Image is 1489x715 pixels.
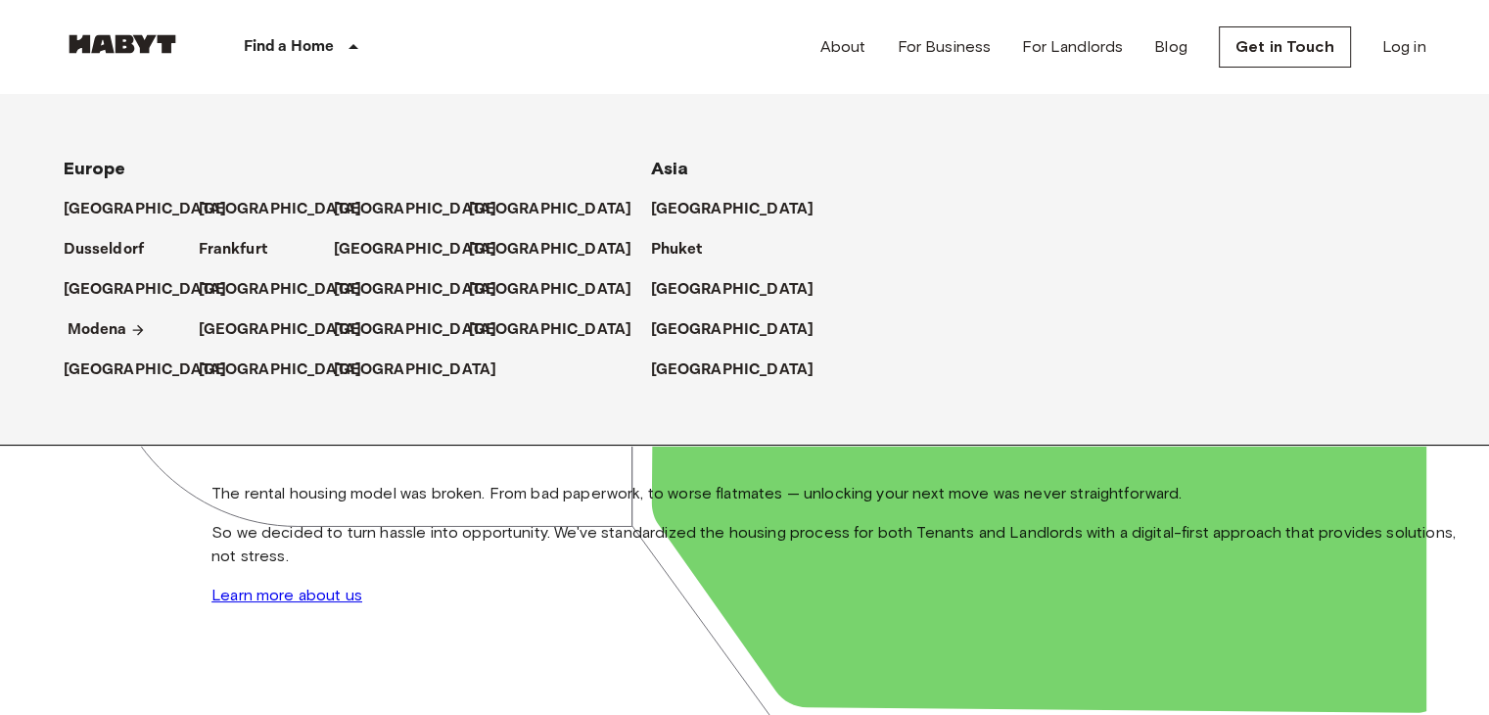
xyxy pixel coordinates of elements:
[651,278,834,302] a: [GEOGRAPHIC_DATA]
[199,318,382,342] a: [GEOGRAPHIC_DATA]
[64,358,227,382] p: [GEOGRAPHIC_DATA]
[651,158,689,179] span: Asia
[199,198,362,221] p: [GEOGRAPHIC_DATA]
[64,238,145,262] p: Dusseldorf
[334,318,517,342] a: [GEOGRAPHIC_DATA]
[820,35,866,59] a: About
[469,238,652,262] a: [GEOGRAPHIC_DATA]
[199,358,382,382] a: [GEOGRAPHIC_DATA]
[651,318,834,342] a: [GEOGRAPHIC_DATA]
[199,278,362,302] p: [GEOGRAPHIC_DATA]
[1022,35,1123,59] a: For Landlords
[334,278,517,302] a: [GEOGRAPHIC_DATA]
[897,35,991,59] a: For Business
[64,34,181,54] img: Habyt
[64,198,227,221] p: [GEOGRAPHIC_DATA]
[211,482,1458,505] p: The rental housing model was broken. From bad paperwork, to worse flatmates — unlocking your next...
[469,318,632,342] p: [GEOGRAPHIC_DATA]
[334,278,497,302] p: [GEOGRAPHIC_DATA]
[64,158,126,179] span: Europe
[334,318,497,342] p: [GEOGRAPHIC_DATA]
[64,238,164,262] a: Dusseldorf
[334,198,517,221] a: [GEOGRAPHIC_DATA]
[64,278,247,302] a: [GEOGRAPHIC_DATA]
[334,358,497,382] p: [GEOGRAPHIC_DATA]
[334,198,497,221] p: [GEOGRAPHIC_DATA]
[68,318,147,342] a: Modena
[651,358,814,382] p: [GEOGRAPHIC_DATA]
[334,238,497,262] p: [GEOGRAPHIC_DATA]
[64,278,227,302] p: [GEOGRAPHIC_DATA]
[469,278,632,302] p: [GEOGRAPHIC_DATA]
[651,238,703,262] p: Phuket
[651,278,814,302] p: [GEOGRAPHIC_DATA]
[211,586,382,604] a: Learn more about us
[651,238,722,262] a: Phuket
[469,198,632,221] p: [GEOGRAPHIC_DATA]
[64,198,247,221] a: [GEOGRAPHIC_DATA]
[199,238,287,262] a: Frankfurt
[651,318,814,342] p: [GEOGRAPHIC_DATA]
[469,198,652,221] a: [GEOGRAPHIC_DATA]
[64,358,247,382] a: [GEOGRAPHIC_DATA]
[68,318,127,342] p: Modena
[199,358,362,382] p: [GEOGRAPHIC_DATA]
[199,278,382,302] a: [GEOGRAPHIC_DATA]
[211,521,1458,568] p: So we decided to turn hassle into opportunity. We've standardized the housing process for both Te...
[469,318,652,342] a: [GEOGRAPHIC_DATA]
[469,278,652,302] a: [GEOGRAPHIC_DATA]
[1219,26,1351,68] a: Get in Touch
[334,238,517,262] a: [GEOGRAPHIC_DATA]
[651,358,834,382] a: [GEOGRAPHIC_DATA]
[1382,35,1426,59] a: Log in
[651,198,834,221] a: [GEOGRAPHIC_DATA]
[469,238,632,262] p: [GEOGRAPHIC_DATA]
[244,35,335,59] p: Find a Home
[334,358,517,382] a: [GEOGRAPHIC_DATA]
[199,318,362,342] p: [GEOGRAPHIC_DATA]
[1154,35,1187,59] a: Blog
[651,198,814,221] p: [GEOGRAPHIC_DATA]
[199,198,382,221] a: [GEOGRAPHIC_DATA]
[199,238,267,262] p: Frankfurt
